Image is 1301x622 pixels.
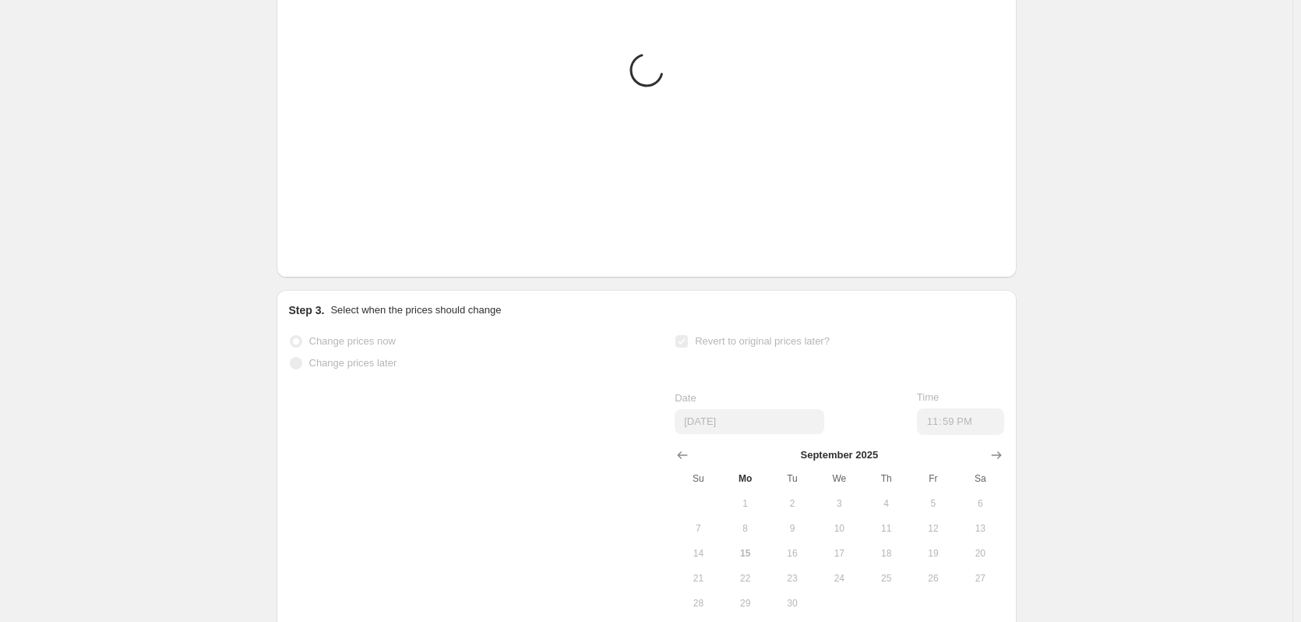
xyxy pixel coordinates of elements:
[869,522,903,535] span: 11
[309,357,397,369] span: Change prices later
[816,491,862,516] button: Wednesday September 3 2025
[769,491,816,516] button: Tuesday September 2 2025
[695,335,830,347] span: Revert to original prices later?
[672,444,693,466] button: Show previous month, August 2025
[963,497,997,510] span: 6
[728,572,763,585] span: 22
[769,466,816,491] th: Tuesday
[862,516,909,541] button: Thursday September 11 2025
[963,522,997,535] span: 13
[681,597,715,610] span: 28
[862,566,909,591] button: Thursday September 25 2025
[862,466,909,491] th: Thursday
[917,408,1004,435] input: 12:00
[957,541,1003,566] button: Saturday September 20 2025
[816,466,862,491] th: Wednesday
[681,472,715,485] span: Su
[869,547,903,560] span: 18
[775,472,809,485] span: Tu
[869,472,903,485] span: Th
[675,591,721,616] button: Sunday September 28 2025
[957,466,1003,491] th: Saturday
[910,491,957,516] button: Friday September 5 2025
[816,516,862,541] button: Wednesday September 10 2025
[722,491,769,516] button: Monday September 1 2025
[728,547,763,560] span: 15
[910,516,957,541] button: Friday September 12 2025
[916,472,950,485] span: Fr
[722,566,769,591] button: Monday September 22 2025
[775,497,809,510] span: 2
[722,541,769,566] button: Today Monday September 15 2025
[910,541,957,566] button: Friday September 19 2025
[775,522,809,535] span: 9
[916,547,950,560] span: 19
[769,541,816,566] button: Tuesday September 16 2025
[769,591,816,616] button: Tuesday September 30 2025
[869,572,903,585] span: 25
[822,572,856,585] span: 24
[722,466,769,491] th: Monday
[816,566,862,591] button: Wednesday September 24 2025
[675,392,696,404] span: Date
[769,566,816,591] button: Tuesday September 23 2025
[728,522,763,535] span: 8
[916,572,950,585] span: 26
[957,516,1003,541] button: Saturday September 13 2025
[330,302,501,318] p: Select when the prices should change
[728,472,763,485] span: Mo
[769,516,816,541] button: Tuesday September 9 2025
[675,541,721,566] button: Sunday September 14 2025
[816,541,862,566] button: Wednesday September 17 2025
[963,472,997,485] span: Sa
[869,497,903,510] span: 4
[822,497,856,510] span: 3
[910,466,957,491] th: Friday
[722,591,769,616] button: Monday September 29 2025
[681,547,715,560] span: 14
[728,597,763,610] span: 29
[681,572,715,585] span: 21
[675,516,721,541] button: Sunday September 7 2025
[675,409,824,434] input: 9/15/2025
[910,566,957,591] button: Friday September 26 2025
[289,302,325,318] h2: Step 3.
[309,335,396,347] span: Change prices now
[963,547,997,560] span: 20
[775,572,809,585] span: 23
[675,466,721,491] th: Sunday
[822,522,856,535] span: 10
[957,566,1003,591] button: Saturday September 27 2025
[985,444,1007,466] button: Show next month, October 2025
[862,541,909,566] button: Thursday September 18 2025
[722,516,769,541] button: Monday September 8 2025
[775,547,809,560] span: 16
[728,497,763,510] span: 1
[916,497,950,510] span: 5
[775,597,809,610] span: 30
[963,572,997,585] span: 27
[681,522,715,535] span: 7
[822,472,856,485] span: We
[917,391,939,403] span: Time
[957,491,1003,516] button: Saturday September 6 2025
[916,522,950,535] span: 12
[675,566,721,591] button: Sunday September 21 2025
[862,491,909,516] button: Thursday September 4 2025
[822,547,856,560] span: 17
